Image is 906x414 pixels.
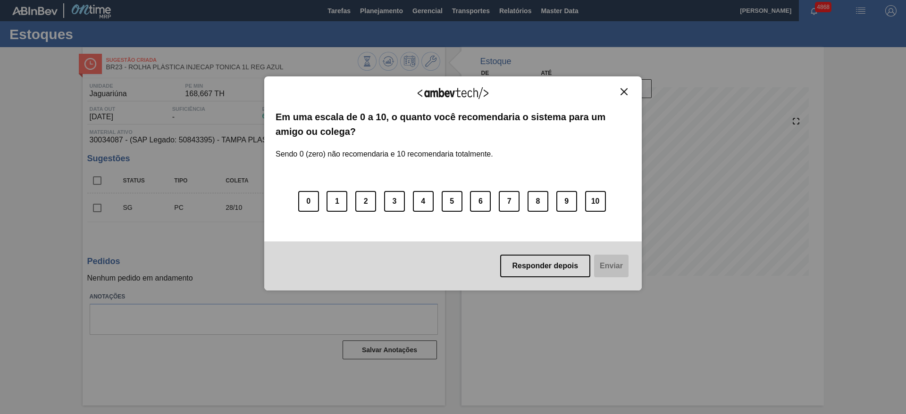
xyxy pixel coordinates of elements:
label: Sendo 0 (zero) não recomendaria e 10 recomendaria totalmente. [276,139,493,158]
button: 1 [327,191,347,212]
button: 7 [499,191,520,212]
button: 6 [470,191,491,212]
button: 10 [585,191,606,212]
button: 4 [413,191,434,212]
button: 2 [355,191,376,212]
img: Logo Ambevtech [418,87,488,99]
button: 5 [442,191,462,212]
label: Em uma escala de 0 a 10, o quanto você recomendaria o sistema para um amigo ou colega? [276,110,630,139]
button: 8 [528,191,548,212]
button: Close [618,88,630,96]
button: 3 [384,191,405,212]
img: Close [621,88,628,95]
button: 9 [556,191,577,212]
button: Responder depois [500,255,591,277]
button: 0 [298,191,319,212]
